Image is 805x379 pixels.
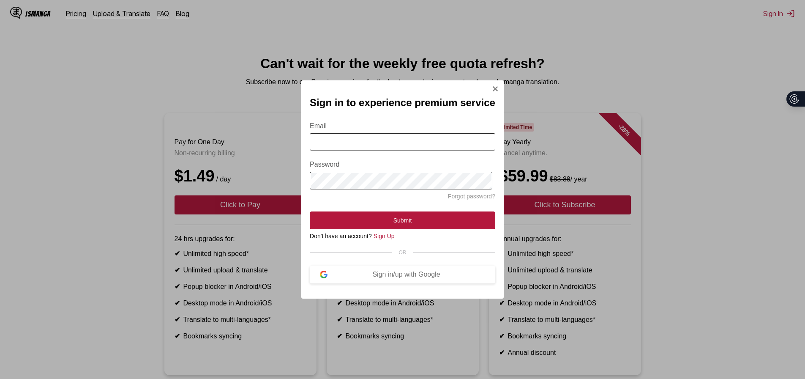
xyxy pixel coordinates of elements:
[327,271,485,278] div: Sign in/up with Google
[301,80,504,299] div: Sign In Modal
[310,266,495,283] button: Sign in/up with Google
[310,250,495,255] div: OR
[492,85,499,92] img: Close
[320,271,327,278] img: google-logo
[310,97,495,109] h2: Sign in to experience premium service
[374,233,395,239] a: Sign Up
[448,193,495,200] a: Forgot password?
[310,233,495,239] div: Don't have an account?
[310,161,495,168] label: Password
[310,122,495,130] label: Email
[310,211,495,229] button: Submit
